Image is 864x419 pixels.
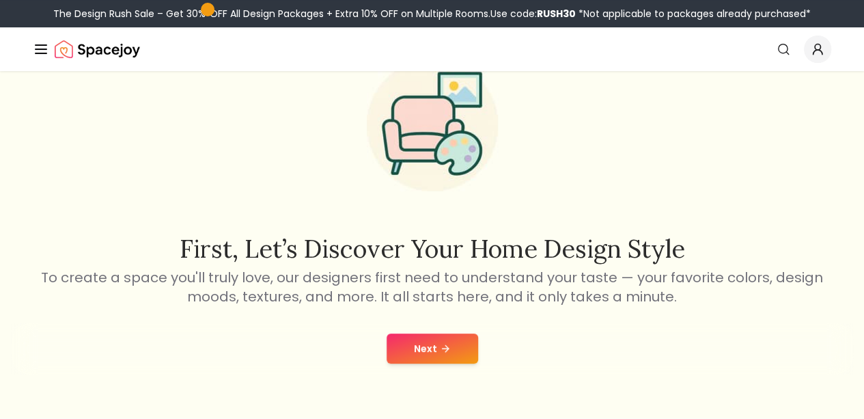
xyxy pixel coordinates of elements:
[55,36,140,63] img: Spacejoy Logo
[537,7,576,21] b: RUSH30
[490,7,576,21] span: Use code:
[55,36,140,63] a: Spacejoy
[387,334,478,364] button: Next
[345,38,520,213] img: Start Style Quiz Illustration
[39,268,826,306] p: To create a space you'll truly love, our designers first need to understand your taste — your fav...
[39,235,826,262] h2: First, let’s discover your home design style
[33,27,831,71] nav: Global
[576,7,811,21] span: *Not applicable to packages already purchased*
[53,7,811,21] div: The Design Rush Sale – Get 30% OFF All Design Packages + Extra 10% OFF on Multiple Rooms.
